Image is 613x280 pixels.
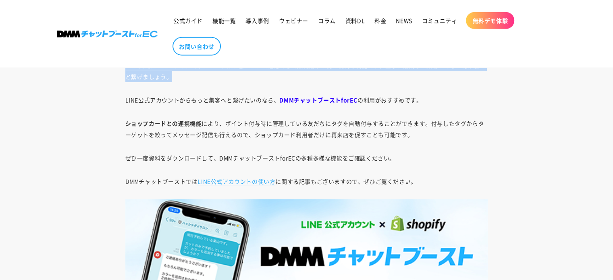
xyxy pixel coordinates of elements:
[274,12,313,29] a: ウェビナー
[245,17,269,24] span: 導入事例
[396,17,412,24] span: NEWS
[125,176,488,187] p: DMMチャットブーストでは に関する記事もございますので、ぜひご覧ください。
[318,17,336,24] span: コラム
[125,94,488,106] p: LINE公式アカウントからもっと集客へと繋げたいのなら、 の利用がおすすめです。
[173,17,203,24] span: 公式ガイド
[197,177,275,185] a: LINE公式アカウントの使い方
[125,119,202,127] b: ショップカードとの連携機能
[125,152,488,164] p: ぜひ一度資料をダウンロードして、DMMチャットブーストforECの多種多様な機能をご確認ください。
[212,17,236,24] span: 機能一覧
[168,12,208,29] a: 公式ガイド
[341,12,370,29] a: 資料DL
[422,17,457,24] span: コミュニティ
[370,12,391,29] a: 料金
[345,17,365,24] span: 資料DL
[391,12,417,29] a: NEWS
[241,12,274,29] a: 導入事例
[472,17,508,24] span: 無料デモ体験
[208,12,241,29] a: 機能一覧
[279,17,308,24] span: ウェビナー
[466,12,514,29] a: 無料デモ体験
[172,37,221,56] a: お問い合わせ
[313,12,341,29] a: コラム
[374,17,386,24] span: 料金
[125,60,488,82] p: LINE公式アカウントのショップカードは、低コストで運用できて販促効果の高い便利な機能です。上手に活用して集客、そして再来店へと繋げましょう。
[125,118,488,140] p: により、ポイント付与時に管理している友だちにタグを自動付与することができます。付与したタグからターゲットを絞ってメッセージ配信も行えるので、ショップカード利用者だけに再来店を促すことも可能です。
[57,31,158,37] img: 株式会社DMM Boost
[179,43,214,50] span: お問い合わせ
[417,12,462,29] a: コミュニティ
[279,96,357,104] b: DMMチャットブーストforEC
